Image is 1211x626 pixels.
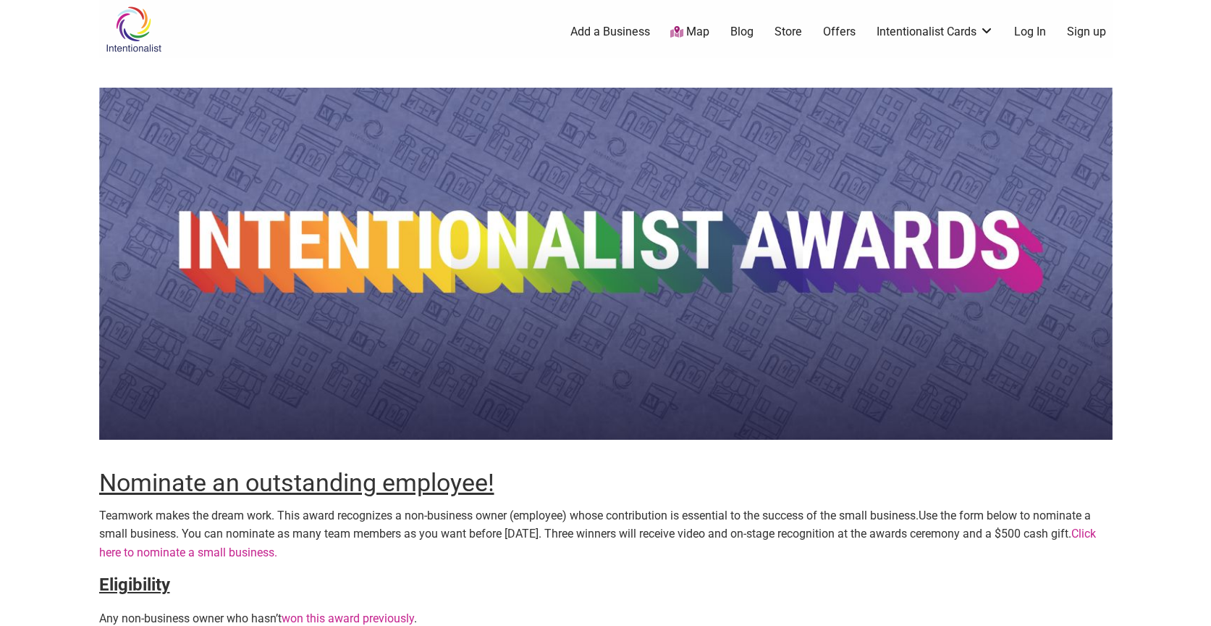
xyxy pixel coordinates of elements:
p: Use the form below to nominate a small business. You can nominate as many team members as you wan... [99,506,1113,562]
span: Teamwork makes the dream work. This award recognizes a non-business owner (employee) whose contri... [99,509,919,522]
a: Blog [730,24,754,40]
a: won this award previously [282,612,414,625]
a: Add a Business [570,24,650,40]
a: Log In [1014,24,1046,40]
span: Nominate an outstanding employee! [99,468,494,497]
a: Sign up [1067,24,1106,40]
a: Store [775,24,802,40]
img: Intentionalist [99,6,168,53]
strong: Eligibility [99,575,170,595]
a: Intentionalist Cards [877,24,994,40]
a: Offers [823,24,856,40]
a: Click here to nominate a small business. [99,527,1096,559]
a: Map [670,24,709,41]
